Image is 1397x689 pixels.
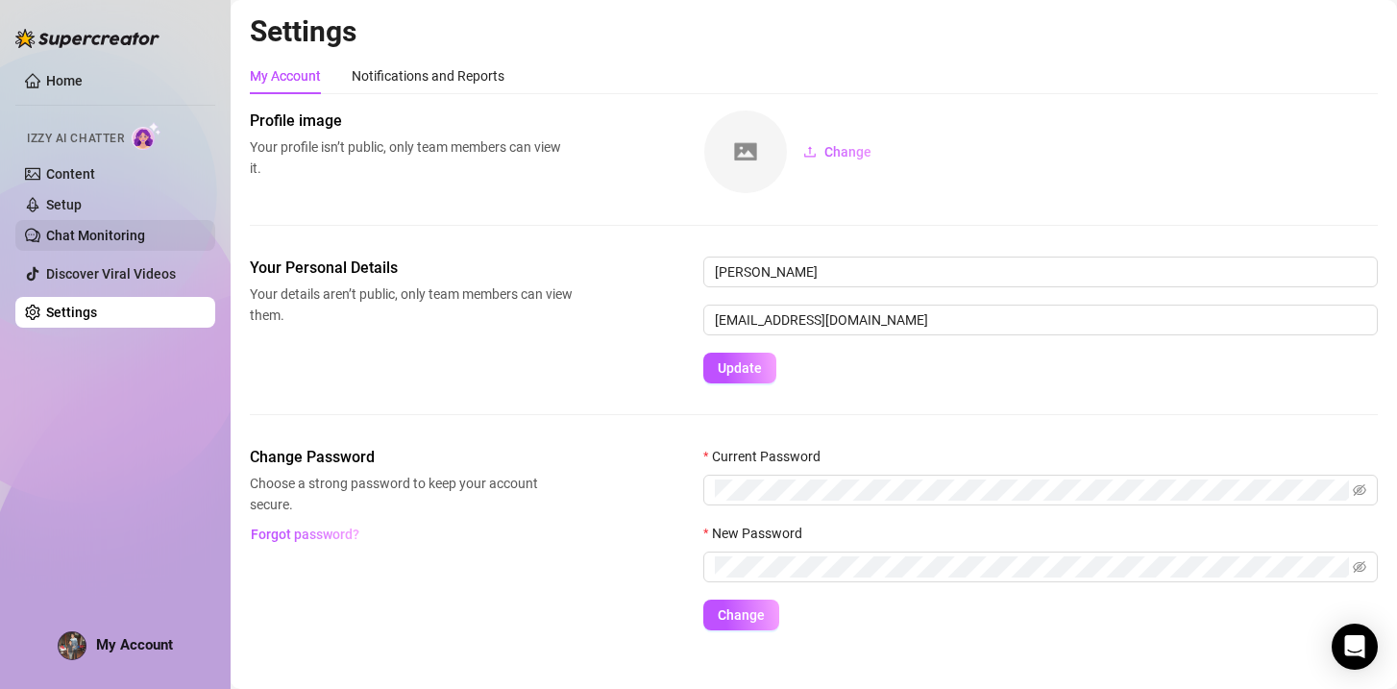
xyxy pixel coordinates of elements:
img: logo-BBDzfeDw.svg [15,29,159,48]
span: Change [718,607,765,623]
span: eye-invisible [1353,483,1366,497]
a: Settings [46,305,97,320]
button: Change [788,136,887,167]
span: Profile image [250,110,573,133]
div: Open Intercom Messenger [1332,624,1378,670]
input: New Password [715,556,1349,578]
span: Izzy AI Chatter [27,130,124,148]
div: My Account [250,65,321,86]
span: Update [718,360,762,376]
label: New Password [703,523,815,544]
span: Change [824,144,871,160]
span: My Account [96,636,173,653]
span: Choose a strong password to keep your account secure. [250,473,573,515]
span: Forgot password? [251,527,359,542]
button: Change [703,600,779,630]
a: Content [46,166,95,182]
h2: Settings [250,13,1378,50]
img: AI Chatter [132,122,161,150]
span: Your Personal Details [250,257,573,280]
input: Enter new email [703,305,1378,335]
button: Update [703,353,776,383]
span: eye-invisible [1353,560,1366,574]
a: Chat Monitoring [46,228,145,243]
img: ACg8ocJqRcTxJRxkfbMTe5uj-Tp7173hfVe0MJwQvf_LiBlvwzfF6Q8=s96-c [59,632,86,659]
span: Change Password [250,446,573,469]
span: upload [803,145,817,159]
button: Forgot password? [250,519,359,550]
span: Your details aren’t public, only team members can view them. [250,283,573,326]
a: Discover Viral Videos [46,266,176,282]
label: Current Password [703,446,833,467]
div: Notifications and Reports [352,65,504,86]
span: Your profile isn’t public, only team members can view it. [250,136,573,179]
img: square-placeholder.png [704,111,787,193]
input: Current Password [715,480,1349,501]
a: Home [46,73,83,88]
input: Enter name [703,257,1378,287]
a: Setup [46,197,82,212]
